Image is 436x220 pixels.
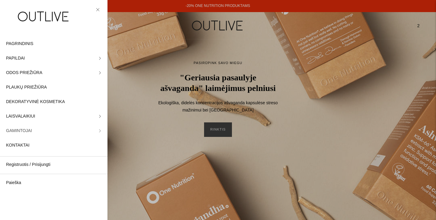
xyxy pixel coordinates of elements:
[6,40,33,47] span: PAGRINDINIS
[6,142,29,149] span: KONTAKTAI
[6,84,47,91] span: PLAUKŲ PRIEŽIŪRA
[6,113,35,120] span: LAISVALAIKIUI
[6,69,42,76] span: ODOS PRIEŽIŪRA
[6,6,82,27] img: OUTLIVE
[6,55,25,62] span: PAPILDAI
[6,127,32,134] span: GAMINTOJAI
[6,98,65,105] span: DEKORATYVINĖ KOSMETIKA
